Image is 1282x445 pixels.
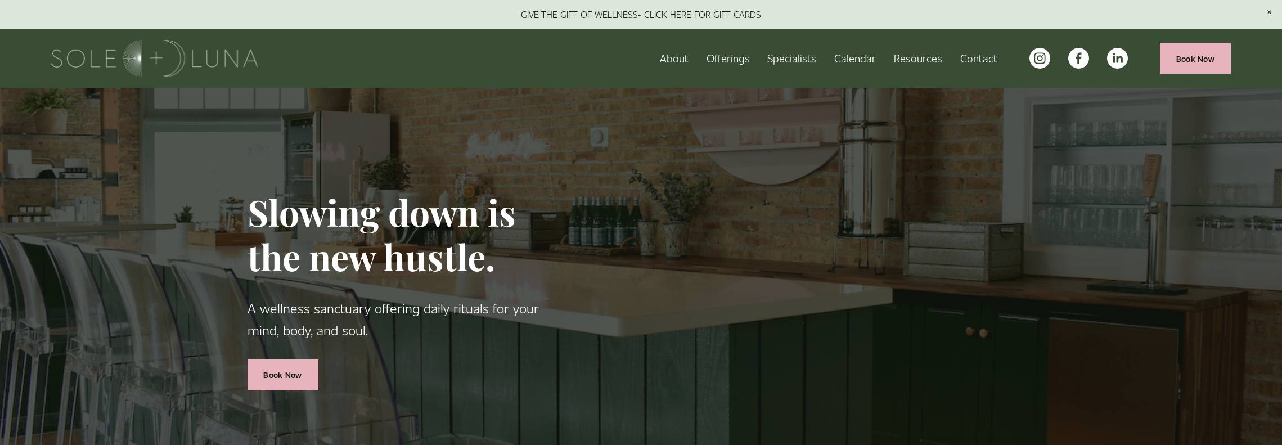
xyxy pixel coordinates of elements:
a: instagram-unauth [1029,48,1050,69]
span: Resources [894,50,942,67]
span: Offerings [707,50,750,67]
a: facebook-unauth [1068,48,1089,69]
a: LinkedIn [1107,48,1128,69]
a: About [660,48,689,68]
a: Calendar [834,48,876,68]
a: Specialists [767,48,816,68]
a: folder dropdown [707,48,750,68]
img: Sole + Luna [51,40,258,77]
h1: Slowing down is the new hustle. [248,190,573,279]
a: folder dropdown [894,48,942,68]
p: A wellness sanctuary offering daily rituals for your mind, body, and soul. [248,297,573,340]
a: Book Now [248,359,318,390]
a: Contact [960,48,997,68]
a: Book Now [1160,43,1231,74]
